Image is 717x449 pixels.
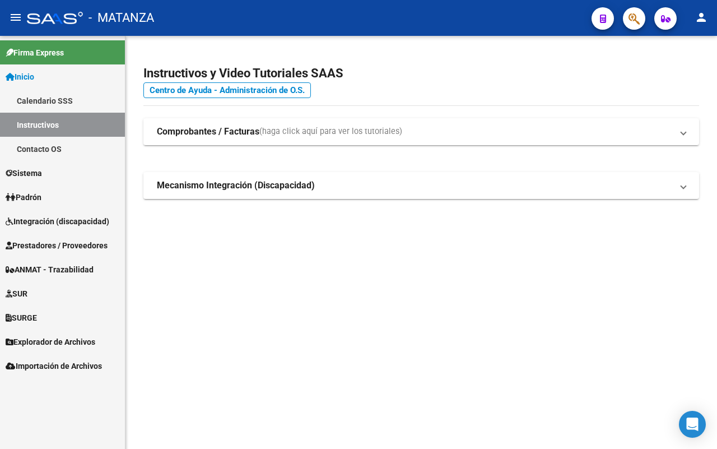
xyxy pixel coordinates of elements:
span: Integración (discapacidad) [6,215,109,228]
span: SUR [6,288,27,300]
span: Inicio [6,71,34,83]
h2: Instructivos y Video Tutoriales SAAS [143,63,699,84]
mat-expansion-panel-header: Mecanismo Integración (Discapacidad) [143,172,699,199]
a: Centro de Ayuda - Administración de O.S. [143,82,311,98]
span: Importación de Archivos [6,360,102,372]
span: Firma Express [6,47,64,59]
span: Explorador de Archivos [6,336,95,348]
mat-icon: person [695,11,708,24]
mat-icon: menu [9,11,22,24]
span: Prestadores / Proveedores [6,239,108,252]
span: Sistema [6,167,42,179]
span: (haga click aquí para ver los tutoriales) [259,126,402,138]
mat-expansion-panel-header: Comprobantes / Facturas(haga click aquí para ver los tutoriales) [143,118,699,145]
strong: Mecanismo Integración (Discapacidad) [157,179,315,192]
div: Open Intercom Messenger [679,411,706,438]
span: SURGE [6,312,37,324]
span: ANMAT - Trazabilidad [6,263,94,276]
span: - MATANZA [89,6,154,30]
strong: Comprobantes / Facturas [157,126,259,138]
span: Padrón [6,191,41,203]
